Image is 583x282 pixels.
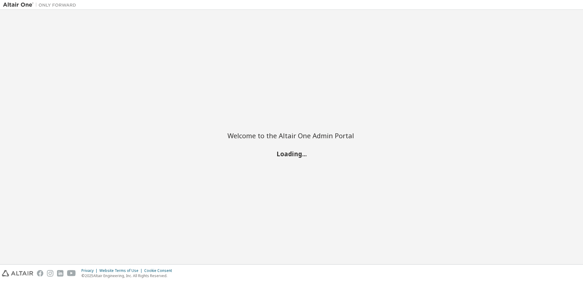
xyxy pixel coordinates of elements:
[81,268,99,273] div: Privacy
[2,270,33,277] img: altair_logo.svg
[144,268,176,273] div: Cookie Consent
[37,270,43,277] img: facebook.svg
[3,2,79,8] img: Altair One
[47,270,53,277] img: instagram.svg
[227,150,356,158] h2: Loading...
[99,268,144,273] div: Website Terms of Use
[67,270,76,277] img: youtube.svg
[81,273,176,278] p: © 2025 Altair Engineering, Inc. All Rights Reserved.
[57,270,63,277] img: linkedin.svg
[227,131,356,140] h2: Welcome to the Altair One Admin Portal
